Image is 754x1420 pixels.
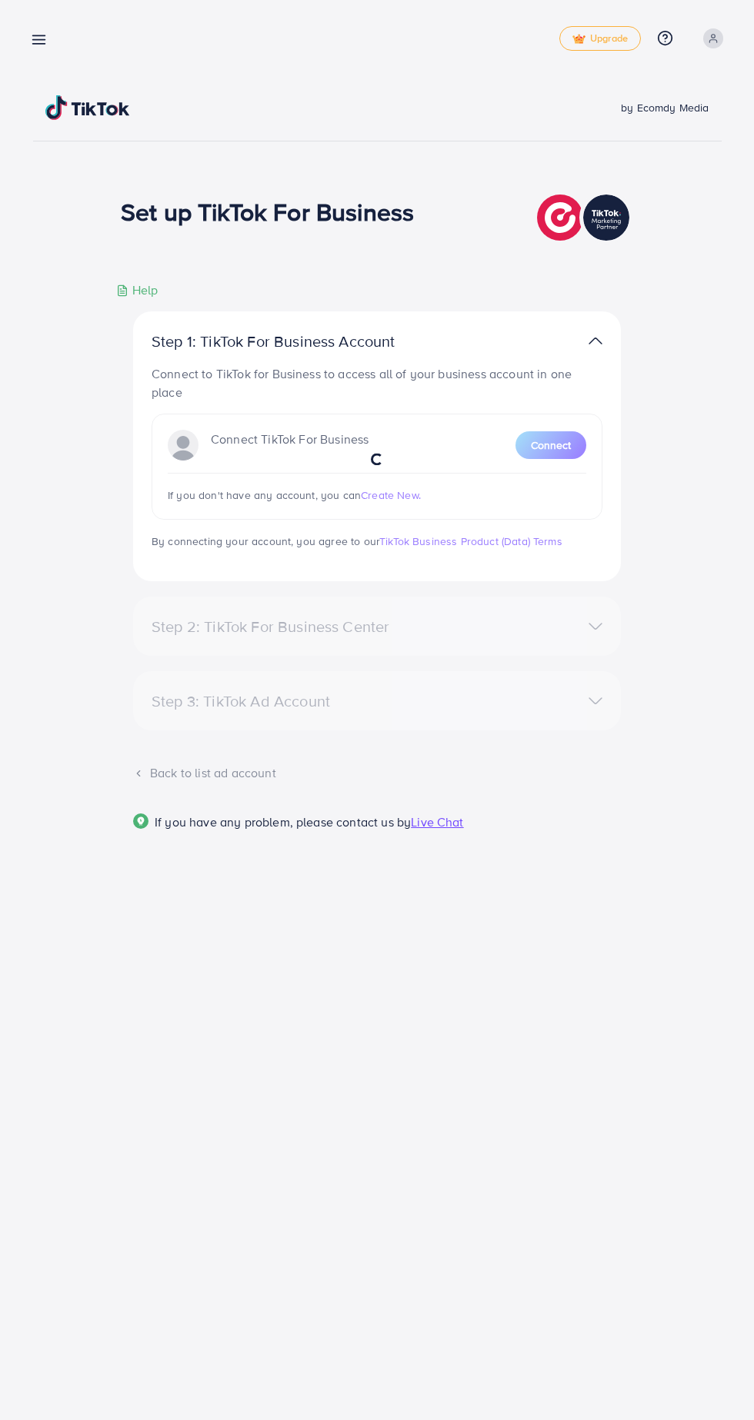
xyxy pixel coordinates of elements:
span: Upgrade [572,33,628,45]
img: tick [572,34,586,45]
img: TikTok partner [589,330,602,352]
span: Live Chat [411,813,463,830]
div: Back to list ad account [133,764,621,782]
a: tickUpgrade [559,26,641,51]
span: If you have any problem, please contact us by [155,813,411,830]
img: TikTok partner [537,191,633,244]
p: Step 1: TikTok For Business Account [152,332,444,351]
span: by Ecomdy Media [621,100,709,115]
h1: Set up TikTok For Business [121,197,414,226]
div: Help [116,281,158,299]
img: Popup guide [133,813,148,829]
img: TikTok [45,95,130,120]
